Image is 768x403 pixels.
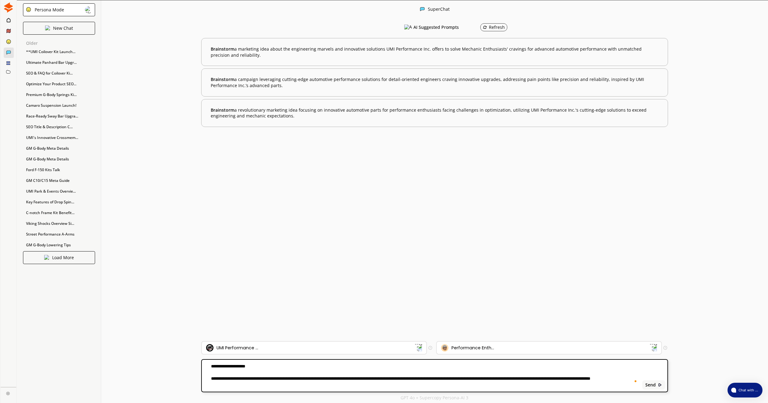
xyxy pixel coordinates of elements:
div: GM G-Body Meta Details [23,155,95,164]
div: SuperChat [428,7,450,13]
img: Close [6,391,10,395]
div: Ford F-150 Kits Talk [23,165,95,175]
span: Brainstorm [211,46,234,52]
div: Race-Ready Sway Bar Upgra... [23,112,95,121]
img: Close [420,7,425,12]
b: a revolutionary marketing idea focusing on innovative automotive parts for performance enthusiast... [211,107,659,119]
div: **UMI Coilover Kit Launch... [23,47,95,56]
b: a marketing idea about the engineering marvels and innovative solutions UMI Performance Inc. offe... [211,46,659,58]
img: Close [45,25,50,30]
img: Refresh [483,25,487,29]
img: Audience Icon [441,344,448,351]
div: SEO & FAQ for Coilover Ki... [23,69,95,78]
b: Send [645,382,656,387]
div: UMI Park & Events Overvie... [23,187,95,196]
div: Key Features of Drop Spin... [23,198,95,207]
div: Optimize Your Product SEO... [23,79,95,89]
div: GM G-Body Lowering Tips [23,240,95,250]
p: GPT 4o + Supercopy Persona-AI 3 [401,395,468,400]
div: Persona Mode [33,7,64,12]
div: GM C10/C15 Meta Guide [23,176,95,185]
img: AI Suggested Prompts [404,25,412,30]
a: Close [1,387,16,398]
img: Brand Icon [206,344,213,351]
div: C-notch Frame Kit Benefit... [23,208,95,217]
button: atlas-launcher [728,383,762,397]
div: GM G-Body Meta Details [23,144,95,153]
span: Chat with us [736,388,759,393]
img: Close [85,6,92,13]
div: Premium G-Body Springs Ki... [23,90,95,99]
img: Close [3,2,13,13]
div: SEO Title & Description C... [23,122,95,132]
div: Ultimate Panhard Bar Upgr... [23,58,95,67]
p: Older [26,41,95,46]
img: Dropdown Icon [414,344,422,352]
div: Camaro Suspension Launch! [23,101,95,110]
img: Tooltip Icon [663,346,667,350]
b: a campaign leveraging cutting-edge automotive performance solutions for detail-oriented engineers... [211,76,659,88]
span: Brainstorm [211,107,234,113]
img: Close [44,255,49,260]
p: Load More [52,255,74,260]
span: Brainstorm [211,76,234,82]
div: Viking Shocks Overview Si... [23,219,95,228]
h3: AI Suggested Prompts [413,23,459,32]
img: Close [658,383,662,387]
div: Refresh [483,25,505,30]
div: Street Performance A-Arms [23,230,95,239]
div: UMI's Innovative Crossmem... [23,133,95,142]
p: New Chat [53,26,73,31]
div: UMI Performance ... [217,345,258,350]
img: Dropdown Icon [649,344,657,352]
img: Close [26,7,31,12]
img: Tooltip Icon [428,346,432,350]
div: Performance Enth... [451,345,494,350]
